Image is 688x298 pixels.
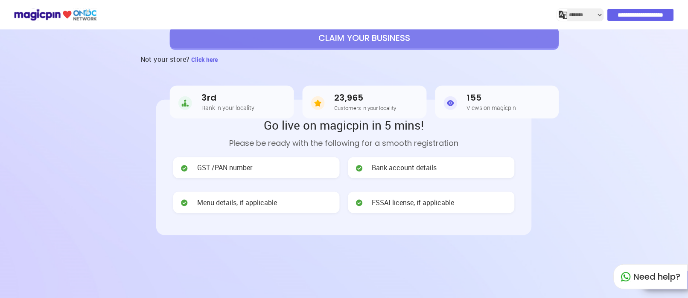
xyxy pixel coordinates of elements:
h3: 3rd [201,93,254,103]
img: j2MGCQAAAABJRU5ErkJggg== [559,11,568,19]
img: Rank [178,95,192,112]
img: check [355,199,364,207]
span: FSSAI license, if applicable [372,198,455,208]
h5: Customers in your locality [334,105,396,111]
h5: Rank in your locality [201,104,254,111]
img: check [355,164,364,173]
span: GST /PAN number [197,163,252,173]
p: Please be ready with the following for a smooth registration [173,137,515,149]
h3: 23,965 [334,93,396,103]
h5: Views on magicpin [467,104,516,111]
span: Bank account details [372,163,437,173]
h3: 155 [467,93,516,103]
h3: Not your store? [140,49,190,70]
div: Need help? [614,264,688,289]
span: Menu details, if applicable [197,198,277,208]
button: CLAIM YOUR BUSINESS [170,27,559,49]
img: check [180,199,189,207]
img: Views [444,95,458,112]
h2: Go live on magicpin in 5 mins! [173,117,515,133]
span: Click here [191,55,218,64]
img: ondc-logo-new-small.8a59708e.svg [14,7,97,22]
img: whatapp_green.7240e66a.svg [621,272,631,282]
img: Customers [311,95,325,112]
img: check [180,164,189,173]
